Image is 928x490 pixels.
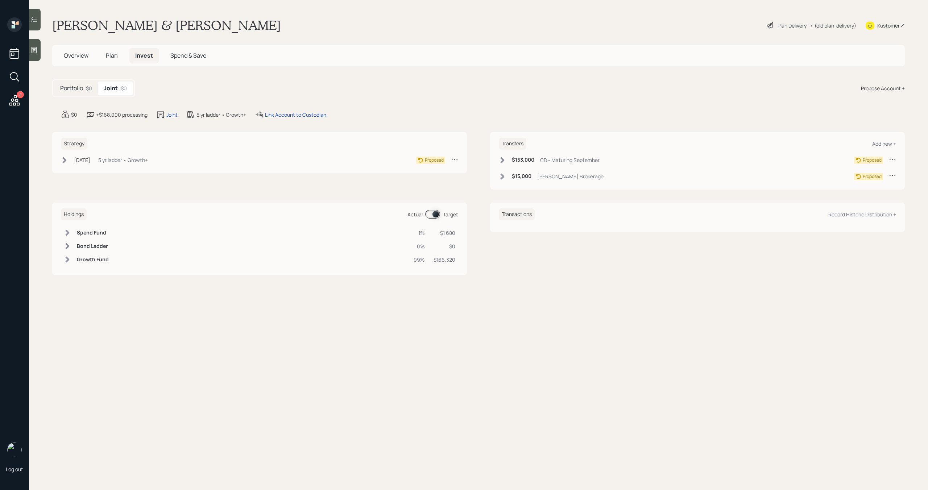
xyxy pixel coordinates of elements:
div: $1,680 [434,229,455,237]
div: Actual [407,211,423,218]
div: Propose Account + [861,84,905,92]
img: michael-russo-headshot.png [7,443,22,457]
div: 1% [414,229,425,237]
div: Joint [166,111,178,119]
div: $166,320 [434,256,455,263]
h6: Growth Fund [77,257,109,263]
span: Invest [135,51,153,59]
h5: Portfolio [60,85,83,92]
h5: Joint [104,85,118,92]
div: Log out [6,466,23,473]
h6: Spend Fund [77,230,109,236]
div: 5 yr ladder • Growth+ [196,111,246,119]
h6: Transactions [499,208,535,220]
div: Link Account to Custodian [265,111,326,119]
div: 0% [414,242,425,250]
div: [PERSON_NAME] Brokerage [537,173,604,180]
div: • (old plan-delivery) [810,22,856,29]
div: 5 yr ladder • Growth+ [98,156,148,164]
h6: $153,000 [512,157,534,163]
h6: Bond Ladder [77,243,109,249]
div: +$168,000 processing [96,111,148,119]
div: $0 [434,242,455,250]
div: Kustomer [877,22,900,29]
div: 2 [17,91,24,98]
div: $0 [86,84,92,92]
h6: Holdings [61,208,87,220]
div: Proposed [863,173,882,180]
h6: Strategy [61,138,87,150]
div: Plan Delivery [778,22,807,29]
h6: Transfers [499,138,526,150]
div: $0 [121,84,127,92]
div: Proposed [425,157,444,163]
div: $0 [71,111,77,119]
div: [DATE] [74,156,90,164]
span: Overview [64,51,88,59]
div: Proposed [863,157,882,163]
h1: [PERSON_NAME] & [PERSON_NAME] [52,17,281,33]
div: Add new + [872,140,896,147]
div: CD - Maturing September [540,156,600,164]
div: Target [443,211,458,218]
div: 99% [414,256,425,263]
span: Spend & Save [170,51,206,59]
div: Record Historic Distribution + [828,211,896,218]
span: Plan [106,51,118,59]
h6: $15,000 [512,173,531,179]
